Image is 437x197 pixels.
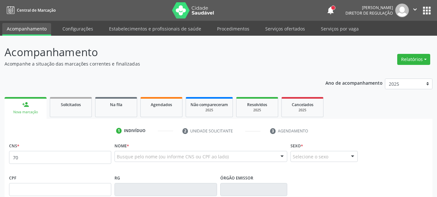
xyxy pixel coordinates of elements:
div: person_add [22,101,29,108]
span: Selecione o sexo [293,153,328,160]
button:  [409,4,421,17]
label: RG [115,173,120,183]
p: Acompanhe a situação das marcações correntes e finalizadas [5,60,304,67]
div: 1 [116,128,122,134]
label: CNS [9,141,19,151]
span: Resolvidos [247,102,267,107]
label: Sexo [290,141,303,151]
span: Central de Marcação [17,7,56,13]
div: 2025 [241,108,273,113]
div: Nova marcação [9,110,42,115]
span: Na fila [110,102,122,107]
p: Acompanhamento [5,44,304,60]
a: Acompanhamento [2,23,51,36]
div: 2025 [286,108,319,113]
button: apps [421,5,432,16]
span: Busque pelo nome (ou informe CNS ou CPF ao lado) [117,153,229,160]
a: Estabelecimentos e profissionais de saúde [104,23,206,34]
div: Indivíduo [124,128,146,134]
a: Serviços ofertados [261,23,310,34]
label: Órgão emissor [220,173,253,183]
i:  [411,6,419,13]
a: Central de Marcação [5,5,56,16]
img: img [395,4,409,17]
button: Relatórios [397,54,430,65]
a: Configurações [58,23,98,34]
a: Procedimentos [213,23,254,34]
div: 2025 [191,108,228,113]
label: Nome [115,141,129,151]
span: Agendados [151,102,172,107]
p: Ano de acompanhamento [325,79,383,87]
span: Não compareceram [191,102,228,107]
span: Cancelados [292,102,313,107]
a: Serviços por vaga [316,23,363,34]
button: notifications [326,6,335,15]
span: Diretor de regulação [345,10,393,16]
span: Solicitados [61,102,81,107]
div: [PERSON_NAME] [345,5,393,10]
